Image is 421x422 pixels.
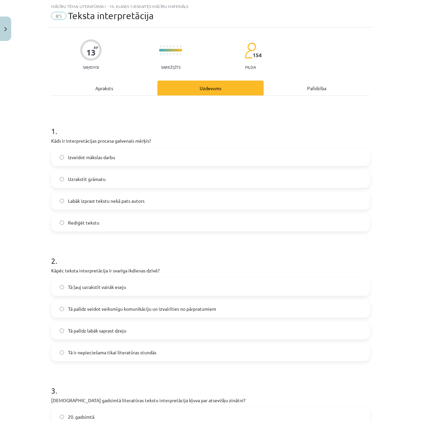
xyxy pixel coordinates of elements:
[51,137,370,144] p: Kāds ir interpretācijas procesa galvenais mērķis?
[51,245,370,265] h1: 2 .
[51,267,370,274] p: Kāpēc teksta interpretācija ir svarīga ikdienas dzīvē?
[170,53,171,55] img: icon-short-line-57e1e144782c952c97e751825c79c345078a6d821885a25fce030b3d8c18986b.svg
[180,53,181,55] img: icon-short-line-57e1e144782c952c97e751825c79c345078a6d821885a25fce030b3d8c18986b.svg
[245,65,256,69] p: pilda
[51,12,66,20] span: #5
[60,155,64,159] input: Izveidot mākslas darbu
[253,52,262,58] span: 154
[157,81,264,95] div: Uzdevums
[167,53,168,55] img: icon-short-line-57e1e144782c952c97e751825c79c345078a6d821885a25fce030b3d8c18986b.svg
[94,46,98,49] span: XP
[68,176,106,183] span: Uzrakstīt grāmatu
[51,4,370,9] div: Mācību tēma: Literatūras i - 10. klases 1.ieskaites mācību materiāls
[60,177,64,181] input: Uzrakstīt grāmatu
[244,42,256,59] img: students-c634bb4e5e11cddfef0936a35e636f08e4e9abd3cc4e673bd6f9a4125e45ecb1.svg
[60,415,64,419] input: 20. gadsimtā
[60,350,64,355] input: Tā ir nepieciešama tikai literatūras stundās
[160,53,161,55] img: icon-short-line-57e1e144782c952c97e751825c79c345078a6d821885a25fce030b3d8c18986b.svg
[60,285,64,289] input: Tā ļauj uzrakstīt vairāk eseju
[170,46,171,47] img: icon-short-line-57e1e144782c952c97e751825c79c345078a6d821885a25fce030b3d8c18986b.svg
[68,219,99,226] span: Rediģēt tekstu
[180,46,181,47] img: icon-short-line-57e1e144782c952c97e751825c79c345078a6d821885a25fce030b3d8c18986b.svg
[68,10,154,21] span: Teksta interpretācija
[68,284,126,291] span: Tā ļauj uzrakstīt vairāk eseju
[51,115,370,135] h1: 1 .
[51,374,370,395] h1: 3 .
[51,397,370,404] p: [DEMOGRAPHIC_DATA] gadsimtā literatūras tekstu interpretācija kļuva par atsevišķu zinātni?
[177,46,178,47] img: icon-short-line-57e1e144782c952c97e751825c79c345078a6d821885a25fce030b3d8c18986b.svg
[60,199,64,203] input: Labāk izprast tekstu nekā pats autors
[160,46,161,47] img: icon-short-line-57e1e144782c952c97e751825c79c345078a6d821885a25fce030b3d8c18986b.svg
[68,349,156,356] span: Tā ir nepieciešama tikai literatūras stundās
[68,413,94,420] span: 20. gadsimtā
[68,154,115,161] span: Izveidot mākslas darbu
[167,46,168,47] img: icon-short-line-57e1e144782c952c97e751825c79c345078a6d821885a25fce030b3d8c18986b.svg
[86,48,96,57] div: 13
[177,53,178,55] img: icon-short-line-57e1e144782c952c97e751825c79c345078a6d821885a25fce030b3d8c18986b.svg
[264,81,370,95] div: Palīdzība
[51,81,157,95] div: Apraksts
[4,27,7,31] img: icon-close-lesson-0947bae3869378f0d4975bcd49f059093ad1ed9edebbc8119c70593378902aed.svg
[68,197,145,204] span: Labāk izprast tekstu nekā pats autors
[60,221,64,225] input: Rediģēt tekstu
[60,329,64,333] input: Tā palīdz labāk saprast dzeju
[68,327,126,334] span: Tā palīdz labāk saprast dzeju
[68,305,216,312] span: Tā palīdz veidot veiksmīgu komunikāciju un izvairīties no pārpratumiem
[161,65,180,69] p: Sarežģīts
[60,307,64,311] input: Tā palīdz veidot veiksmīgu komunikāciju un izvairīties no pārpratumiem
[80,65,102,69] p: Saņemsi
